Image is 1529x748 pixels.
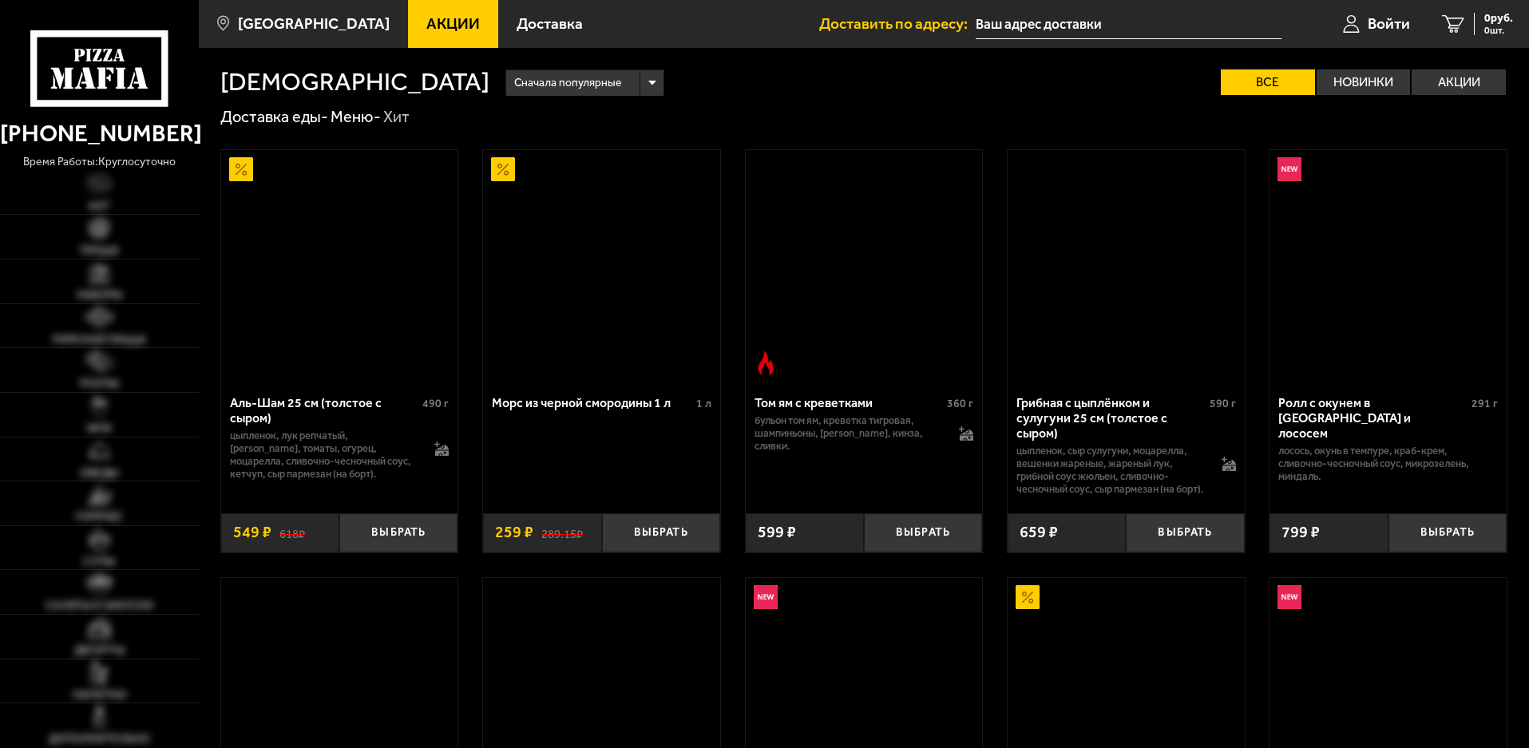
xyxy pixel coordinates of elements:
span: Салаты и закуски [46,600,153,611]
span: 360 г [947,397,973,410]
button: Выбрать [1388,513,1507,552]
img: Новинка [1277,157,1301,181]
span: Наборы [77,290,122,301]
span: 259 ₽ [495,524,533,540]
span: Сначала популярные [514,68,621,98]
span: Супы [83,556,115,568]
img: Акционный [229,157,253,181]
span: [GEOGRAPHIC_DATA] [238,16,390,31]
span: WOK [87,423,112,434]
span: 599 ₽ [758,524,796,540]
span: 549 ₽ [233,524,271,540]
span: Горячее [76,512,122,523]
span: 490 г [422,397,449,410]
span: 1 л [696,397,711,410]
label: Все [1221,69,1315,95]
a: Меню- [331,107,381,126]
a: Острое блюдоТом ям с креветками [746,150,983,383]
span: Доставить по адресу: [819,16,976,31]
div: Ролл с окунем в [GEOGRAPHIC_DATA] и лососем [1278,395,1468,441]
p: бульон том ям, креветка тигровая, шампиньоны, [PERSON_NAME], кинза, сливки. [755,414,944,453]
span: Акции [426,16,480,31]
span: Хит [88,201,110,212]
span: Доставка [517,16,583,31]
a: Доставка еды- [220,107,328,126]
img: Новинка [1277,585,1301,609]
img: Акционный [491,157,515,181]
span: 0 шт. [1484,26,1513,35]
span: 659 ₽ [1020,524,1058,540]
span: Римская пицца [53,334,146,346]
span: Дополнительно [49,734,150,745]
div: Том ям с креветками [755,395,944,410]
div: Аль-Шам 25 см (толстое с сыром) [230,395,419,425]
p: цыпленок, сыр сулугуни, моцарелла, вешенки жареные, жареный лук, грибной соус Жюльен, сливочно-че... [1016,445,1206,496]
p: цыпленок, лук репчатый, [PERSON_NAME], томаты, огурец, моцарелла, сливочно-чесночный соус, кетчуп... [230,429,419,481]
input: Ваш адрес доставки [976,10,1281,39]
img: Акционный [1016,585,1040,609]
span: Десерты [74,645,125,656]
div: Хит [383,107,410,128]
button: Выбрать [602,513,720,552]
a: АкционныйАль-Шам 25 см (толстое с сыром) [221,150,458,383]
a: АкционныйМорс из черной смородины 1 л [483,150,720,383]
s: 618 ₽ [279,524,305,540]
button: Выбрать [864,513,982,552]
span: Роллы [80,378,119,390]
div: Морс из черной смородины 1 л [492,395,692,410]
p: лосось, окунь в темпуре, краб-крем, сливочно-чесночный соус, микрозелень, миндаль. [1278,445,1498,483]
s: 289.15 ₽ [541,524,583,540]
div: Грибная с цыплёнком и сулугуни 25 см (толстое с сыром) [1016,395,1206,441]
label: Акции [1412,69,1506,95]
span: Войти [1368,16,1410,31]
label: Новинки [1317,69,1411,95]
img: Острое блюдо [754,351,778,375]
span: Пицца [80,245,119,256]
span: 291 г [1472,397,1498,410]
button: Выбрать [1126,513,1244,552]
a: НовинкаРолл с окунем в темпуре и лососем [1270,150,1507,383]
img: Новинка [754,585,778,609]
button: Выбрать [339,513,458,552]
span: Напитки [73,690,126,701]
span: 590 г [1210,397,1236,410]
span: 799 ₽ [1281,524,1320,540]
span: Обеды [80,468,118,479]
a: Грибная с цыплёнком и сулугуни 25 см (толстое с сыром) [1008,150,1245,383]
h1: [DEMOGRAPHIC_DATA] [220,69,489,95]
span: 0 руб. [1484,13,1513,24]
